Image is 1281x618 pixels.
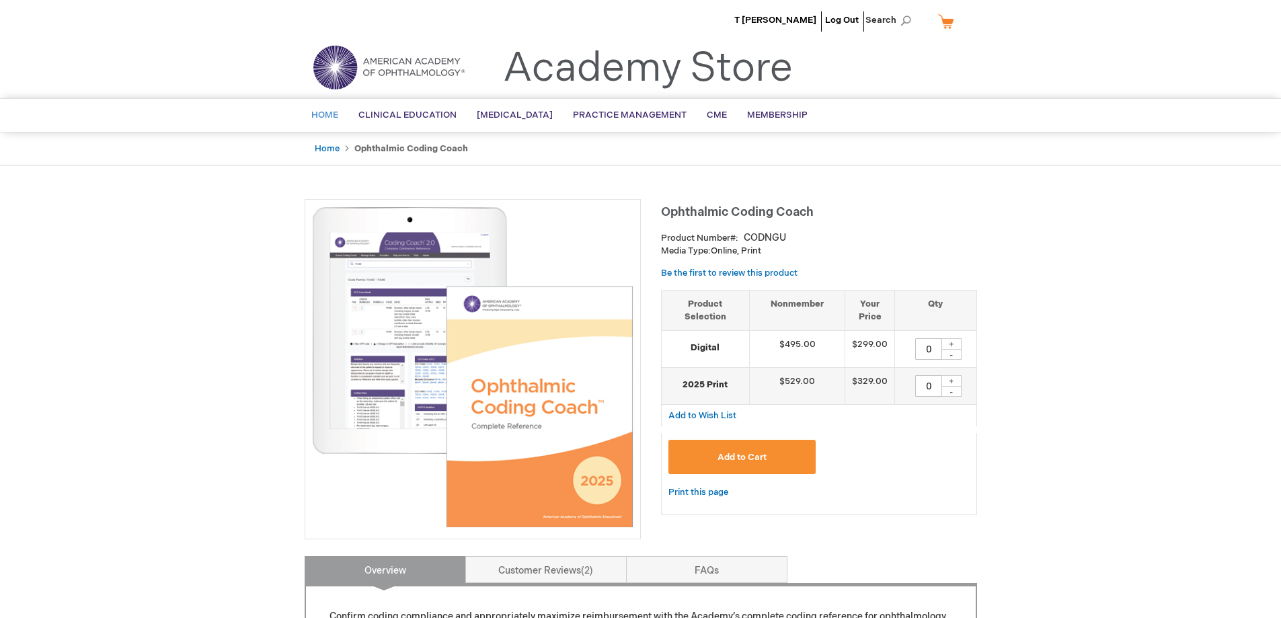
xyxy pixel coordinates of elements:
a: Log Out [825,15,859,26]
td: $495.00 [749,331,845,368]
input: Qty [915,375,942,397]
span: Membership [747,110,808,120]
a: Add to Wish List [668,410,736,421]
p: Online, Print [661,245,977,258]
div: - [941,349,962,360]
td: $299.00 [845,331,895,368]
button: Add to Cart [668,440,816,474]
span: Home [311,110,338,120]
span: 2 [581,565,593,576]
span: Search [865,7,917,34]
input: Qty [915,338,942,360]
th: Product Selection [662,290,750,330]
a: Customer Reviews2 [465,556,627,583]
td: $529.00 [749,368,845,405]
a: FAQs [626,556,787,583]
span: Clinical Education [358,110,457,120]
th: Qty [895,290,976,330]
a: Overview [305,556,466,583]
td: $329.00 [845,368,895,405]
strong: Product Number [661,233,738,243]
div: + [941,338,962,350]
a: Home [315,143,340,154]
div: + [941,375,962,387]
img: Ophthalmic Coding Coach [312,206,633,528]
th: Nonmember [749,290,845,330]
a: T [PERSON_NAME] [734,15,816,26]
strong: Digital [668,342,742,354]
span: Practice Management [573,110,687,120]
span: [MEDICAL_DATA] [477,110,553,120]
div: - [941,386,962,397]
span: Ophthalmic Coding Coach [661,205,814,219]
div: CODNGU [744,231,786,245]
strong: Media Type: [661,245,711,256]
a: Print this page [668,484,728,501]
span: Add to Cart [717,452,767,463]
strong: 2025 Print [668,379,742,391]
span: CME [707,110,727,120]
a: Be the first to review this product [661,268,798,278]
strong: Ophthalmic Coding Coach [354,143,468,154]
a: Academy Store [503,44,793,93]
th: Your Price [845,290,895,330]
